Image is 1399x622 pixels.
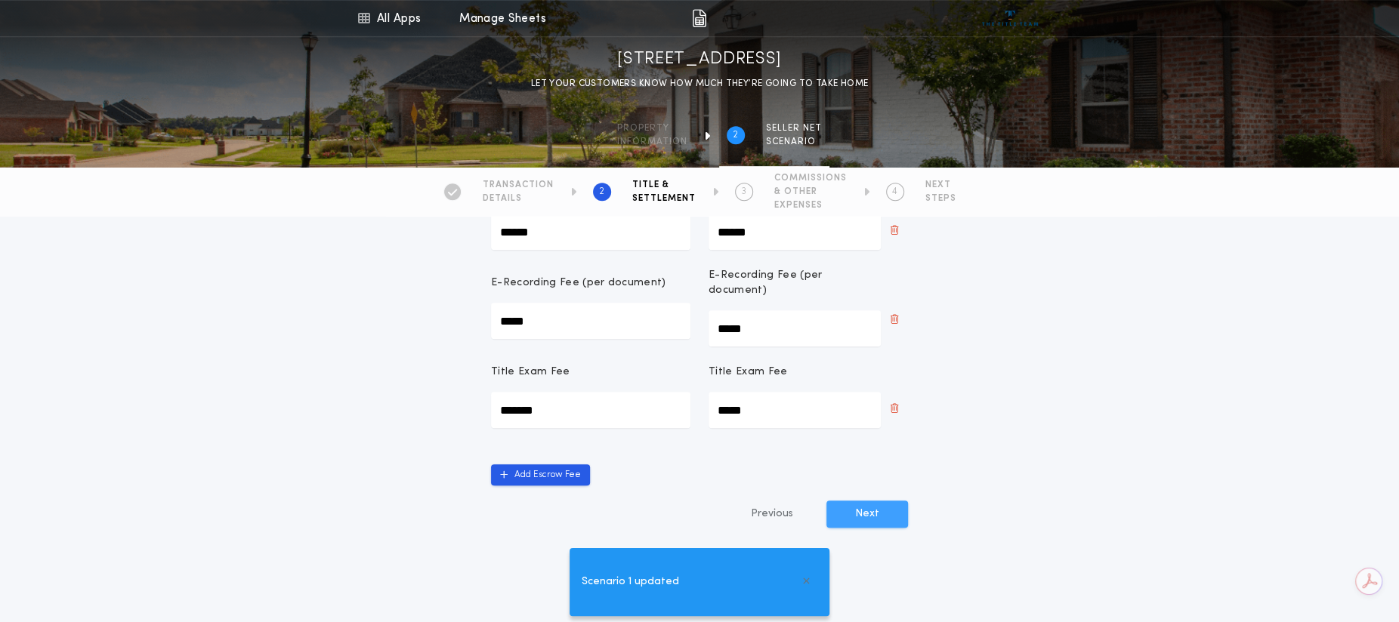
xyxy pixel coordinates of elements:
[774,199,847,211] span: EXPENSES
[774,172,847,184] span: COMMISSIONS
[709,214,881,250] input: Disbursement Fee
[766,136,822,148] span: SCENARIO
[491,276,666,291] p: E-Recording Fee (per document)
[617,136,687,148] span: information
[632,192,696,205] span: SETTLEMENT
[491,464,590,485] button: Add Escrow Fee
[774,186,847,198] span: & OTHER
[721,500,823,528] button: Previous
[531,76,869,91] p: LET YOUR CUSTOMERS KNOW HOW MUCH THEY’RE GOING TO TAKE HOME
[982,11,1039,26] img: vs-icon
[483,179,554,191] span: TRANSACTION
[709,392,881,428] input: Title Exam Fee
[709,268,881,298] p: E-Recording Fee (per document)
[766,122,822,134] span: SELLER NET
[741,186,746,198] h2: 3
[599,186,604,198] h2: 2
[733,129,738,141] h2: 2
[483,192,554,205] span: DETAILS
[709,365,787,380] p: Title Exam Fee
[491,214,690,250] input: Disbursement Fee
[826,500,908,528] button: Next
[925,179,956,191] span: NEXT
[582,574,679,590] span: Scenario 1 updated
[617,48,782,72] h1: [STREET_ADDRESS]
[692,9,706,27] img: img
[491,303,690,339] input: E-Recording Fee (per document)
[709,310,881,346] input: E-Recording Fee (per document)
[491,365,570,380] p: Title Exam Fee
[617,122,687,134] span: Property
[632,179,696,191] span: TITLE &
[892,186,897,198] h2: 4
[925,192,956,205] span: STEPS
[491,392,690,428] input: Title Exam Fee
